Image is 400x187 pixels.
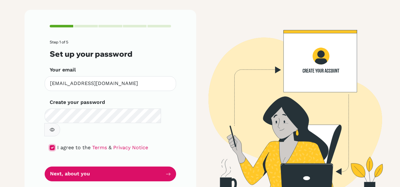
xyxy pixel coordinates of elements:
label: Your email [50,66,76,74]
h3: Set up your password [50,49,171,59]
a: Privacy Notice [113,144,148,150]
input: Insert your email* [45,76,176,91]
a: Terms [92,144,107,150]
label: Create your password [50,99,105,106]
button: Next, about you [45,167,176,181]
span: & [108,144,112,150]
span: Step 1 of 5 [50,40,68,44]
span: I agree to the [57,144,91,150]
